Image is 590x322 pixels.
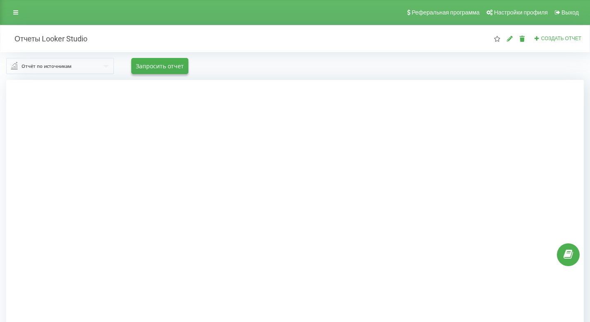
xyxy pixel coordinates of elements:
span: Реферальная программа [412,9,479,16]
i: Этот отчет будет загружен первым при открытии "Отчеты Looker Studio". Вы можете назначить любой д... [494,36,501,41]
div: Отчёт по источникам [22,62,72,71]
span: Создать отчет [541,36,581,41]
h2: Отчеты Looker Studio [6,34,87,43]
span: Настройки профиля [494,9,548,16]
i: Удалить отчет [519,36,526,41]
span: Выход [561,9,579,16]
button: Запросить отчет [131,58,188,74]
i: Редактировать отчет [506,36,513,41]
i: Создать отчет [534,36,539,41]
button: Создать отчет [531,35,584,42]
